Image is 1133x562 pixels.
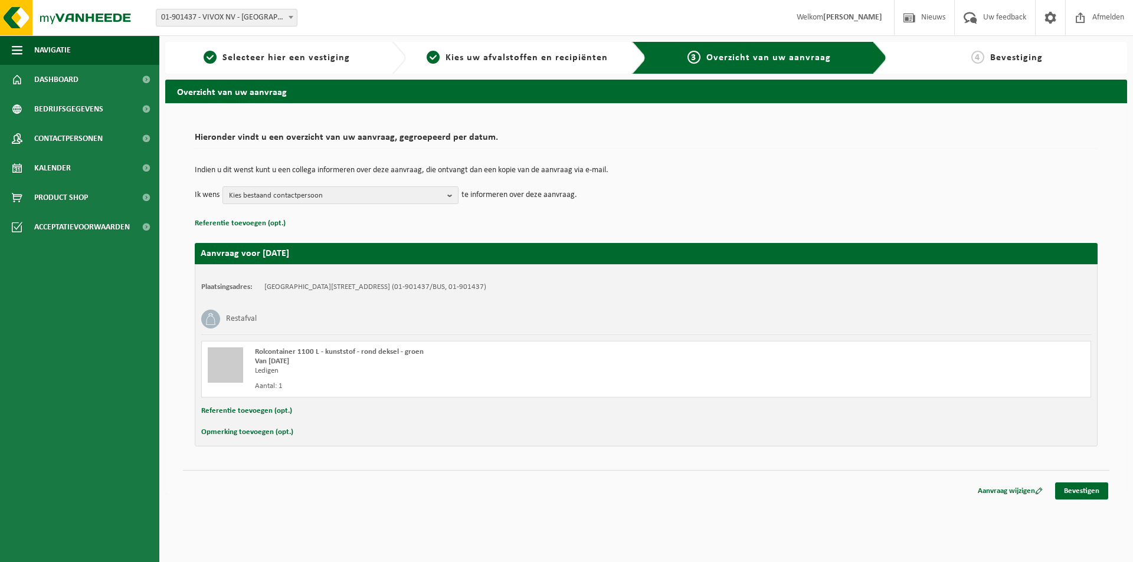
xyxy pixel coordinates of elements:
a: Bevestigen [1055,482,1108,499]
button: Referentie toevoegen (opt.) [201,403,292,419]
span: Dashboard [34,65,78,94]
span: Acceptatievoorwaarden [34,212,130,242]
strong: Plaatsingsadres: [201,283,253,291]
a: 2Kies uw afvalstoffen en recipiënten [412,51,623,65]
strong: [PERSON_NAME] [823,13,882,22]
iframe: chat widget [6,536,197,562]
button: Referentie toevoegen (opt.) [195,216,286,231]
p: Ik wens [195,186,220,204]
span: 2 [427,51,440,64]
span: Contactpersonen [34,124,103,153]
span: Selecteer hier een vestiging [222,53,350,63]
span: Overzicht van uw aanvraag [706,53,831,63]
p: Indien u dit wenst kunt u een collega informeren over deze aanvraag, die ontvangt dan een kopie v... [195,166,1098,175]
h3: Restafval [226,310,257,328]
strong: Van [DATE] [255,357,289,365]
div: Ledigen [255,366,693,376]
span: Navigatie [34,35,71,65]
span: Rolcontainer 1100 L - kunststof - rond deksel - groen [255,348,424,356]
span: 4 [971,51,984,64]
span: Bevestiging [990,53,1043,63]
span: 3 [687,51,700,64]
strong: Aanvraag voor [DATE] [201,249,289,258]
h2: Hieronder vindt u een overzicht van uw aanvraag, gegroepeerd per datum. [195,133,1098,149]
span: 01-901437 - VIVOX NV - HARELBEKE [156,9,297,27]
a: Aanvraag wijzigen [969,482,1052,499]
span: Kies bestaand contactpersoon [229,187,443,205]
p: te informeren over deze aanvraag. [461,186,577,204]
button: Opmerking toevoegen (opt.) [201,425,293,440]
td: [GEOGRAPHIC_DATA][STREET_ADDRESS] (01-901437/BUS, 01-901437) [264,282,486,292]
span: Kies uw afvalstoffen en recipiënten [446,53,608,63]
span: 1 [204,51,217,64]
span: Bedrijfsgegevens [34,94,103,124]
h2: Overzicht van uw aanvraag [165,80,1127,103]
span: Product Shop [34,183,88,212]
div: Aantal: 1 [255,382,693,391]
span: Kalender [34,153,71,183]
a: 1Selecteer hier een vestiging [171,51,382,65]
button: Kies bestaand contactpersoon [222,186,459,204]
span: 01-901437 - VIVOX NV - HARELBEKE [156,9,297,26]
